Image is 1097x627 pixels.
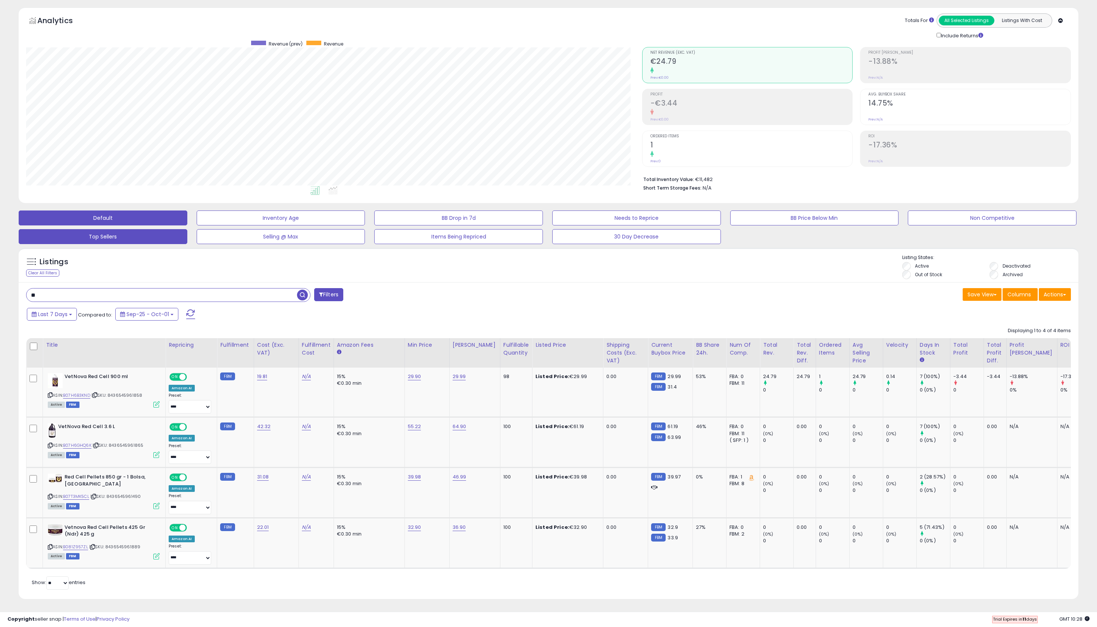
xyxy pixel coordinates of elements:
small: FBM [651,534,666,542]
small: FBM [220,422,235,430]
div: FBA: 1 [729,474,754,480]
button: All Selected Listings [939,16,994,25]
label: Archived [1003,271,1023,278]
span: Net Revenue (Exc. VAT) [650,51,853,55]
small: FBM [220,473,235,481]
small: (0%) [853,481,863,487]
div: Preset: [169,493,211,514]
a: B07T3MK5CL [63,493,89,500]
div: Velocity [886,341,913,349]
div: seller snap | | [7,616,129,623]
div: 0 [886,487,916,494]
small: FBM [651,473,666,481]
div: 0 [819,387,849,393]
p: Listing States: [902,254,1079,261]
div: ASIN: [48,423,160,457]
div: 0% [1060,387,1091,393]
b: Listed Price: [535,473,569,480]
div: Min Price [408,341,446,349]
div: Total Rev. [763,341,790,357]
div: 24.79 [797,373,810,380]
small: Days In Stock. [920,357,924,364]
span: | SKU: 8436545961865 [93,442,143,448]
button: Needs to Reprice [552,210,721,225]
div: Displaying 1 to 4 of 4 items [1008,327,1071,334]
small: (0%) [886,431,897,437]
a: 29.90 [408,373,421,380]
small: FBM [651,433,666,441]
span: 61.19 [668,423,678,430]
div: 0% [1010,387,1057,393]
div: 0.00 [987,524,1001,531]
span: FBM [66,553,79,559]
button: 30 Day Decrease [552,229,721,244]
button: BB Price Below Min [730,210,899,225]
div: Amazon Fees [337,341,401,349]
div: 24.79 [763,373,793,380]
div: 24.79 [853,373,883,380]
div: 0 [886,524,916,531]
div: Current Buybox Price [651,341,690,357]
span: Compared to: [78,311,112,318]
h2: 1 [650,141,853,151]
div: 0 [819,487,849,494]
div: 0 [953,537,984,544]
h5: Analytics [37,15,87,28]
div: Amazon AI [169,536,195,542]
a: 42.32 [257,423,271,430]
div: Num of Comp. [729,341,757,357]
span: Revenue (prev) [269,41,303,47]
div: 0 [853,524,883,531]
label: Out of Stock [915,271,942,278]
span: ROI [868,134,1071,138]
small: (0%) [886,531,897,537]
span: OFF [186,524,198,531]
div: 0 [853,423,883,430]
div: Total Profit Diff. [987,341,1003,365]
div: 0 [953,387,984,393]
div: 0 [763,387,793,393]
div: 0 [819,437,849,444]
div: 0.00 [797,474,810,480]
div: 0 [819,474,849,480]
span: All listings currently available for purchase on Amazon [48,452,65,458]
button: Inventory Age [197,210,365,225]
button: Items Being Repriced [374,229,543,244]
div: 0 [953,437,984,444]
div: 0 [953,487,984,494]
b: Red Cell Pellets 850 gr - 1 Bolsa, [GEOGRAPHIC_DATA] [65,474,155,489]
div: 0 (0%) [920,387,950,393]
small: (0%) [819,481,829,487]
div: ROI [1060,341,1088,349]
div: 0 [763,524,793,531]
span: Last 7 Days [38,311,68,318]
div: €0.30 min [337,430,399,437]
small: (0%) [763,481,773,487]
div: N/A [1010,524,1051,531]
div: 100 [503,524,526,531]
div: Fulfillment [220,341,250,349]
button: Filters [314,288,343,301]
div: 0 [819,423,849,430]
div: 100 [503,423,526,430]
small: FBM [220,523,235,531]
b: Total Inventory Value: [643,176,694,183]
span: FBM [66,452,79,458]
small: (0%) [953,481,964,487]
div: 0% [696,474,721,480]
div: FBM: 11 [729,430,754,437]
small: FBM [651,523,666,531]
small: (0%) [819,431,829,437]
div: 0 [819,524,849,531]
div: 46% [696,423,721,430]
a: 31.08 [257,473,269,481]
button: Listings With Cost [994,16,1050,25]
div: 0.00 [797,524,810,531]
small: (0%) [953,531,964,537]
a: 29.99 [453,373,466,380]
div: 7 (100%) [920,373,950,380]
div: 5 (71.43%) [920,524,950,531]
div: Clear All Filters [26,269,59,277]
div: N/A [1060,423,1085,430]
a: N/A [302,373,311,380]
